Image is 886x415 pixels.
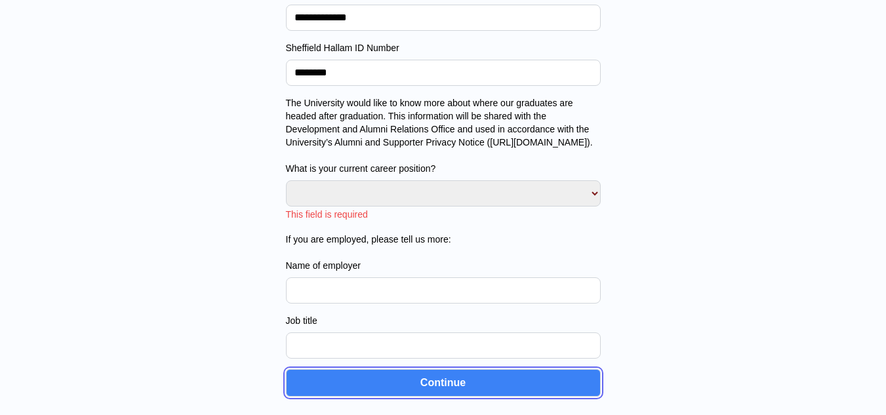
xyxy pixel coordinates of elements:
[286,314,601,327] label: Job title
[286,209,368,220] span: This field is required
[286,41,601,54] label: Sheffield Hallam ID Number
[286,233,601,272] label: If you are employed, please tell us more: Name of employer
[286,369,601,397] button: Continue
[286,96,601,175] label: The University would like to know more about where our graduates are headed after graduation. Thi...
